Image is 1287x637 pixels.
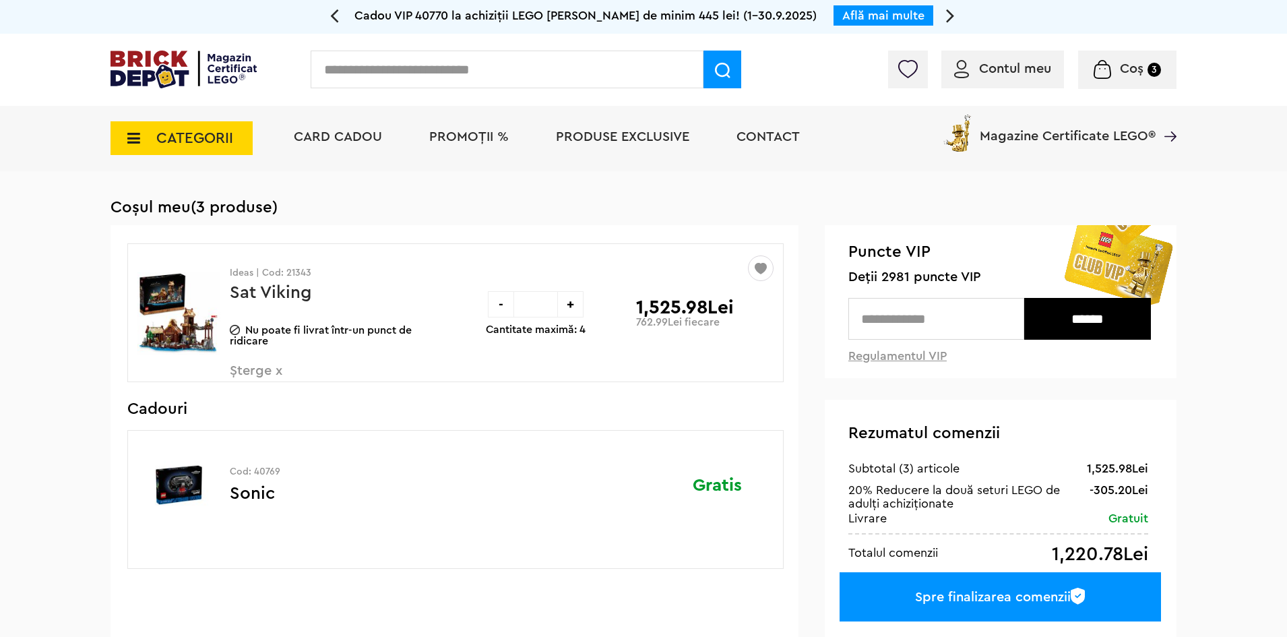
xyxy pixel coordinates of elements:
div: 1,525.98Lei [1087,460,1148,477]
a: Magazine Certificate LEGO® [1156,112,1176,125]
a: Produse exclusive [556,130,689,144]
div: Subtotal (3) articole [848,460,960,477]
a: PROMOȚII % [429,130,509,144]
div: Gratis [636,431,742,539]
div: + [557,291,584,317]
div: Livrare [848,510,887,526]
a: Află mai multe [842,9,924,22]
span: Rezumatul comenzii [848,425,1000,442]
span: Puncte VIP [848,242,1154,263]
a: Contact [736,130,800,144]
div: Gratuit [1108,510,1148,526]
p: Cantitate maximă: 4 [486,324,586,335]
span: Cadou VIP 40770 la achiziții LEGO [PERSON_NAME] de minim 445 lei! (1-30.9.2025) [354,9,817,22]
img: Sonic [137,435,220,536]
p: Cod: 40769 [230,467,422,477]
span: CATEGORII [156,131,233,146]
h1: Coșul meu [111,198,1176,217]
a: Contul meu [954,62,1051,75]
a: Card Cadou [294,130,382,144]
p: 1,525.98Lei [636,298,734,317]
p: Nu poate fi livrat într-un punct de ridicare [230,325,422,346]
div: - [488,291,514,317]
span: Contul meu [979,62,1051,75]
span: (3 produse) [191,200,278,216]
span: Magazine Certificate LEGO® [980,112,1156,143]
p: Ideas | Cod: 21343 [230,268,422,278]
p: Sonic [230,485,422,520]
small: 3 [1148,63,1161,77]
a: Regulamentul VIP [848,350,947,362]
span: Coș [1120,62,1143,75]
a: Spre finalizarea comenzii [840,572,1161,621]
div: Totalul comenzii [848,545,938,561]
p: 762.99Lei fiecare [636,317,720,328]
img: Sat Viking [137,263,220,364]
div: 1,220.78Lei [1052,545,1148,564]
span: Deții 2981 puncte VIP [848,270,1154,285]
a: Sat Viking [230,284,311,301]
span: Șterge x [230,364,388,393]
div: -305.20Lei [1090,483,1148,497]
h3: Cadouri [127,402,784,416]
span: 20% Reducere la două seturi LEGO de adulți achiziționate [848,484,1060,510]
